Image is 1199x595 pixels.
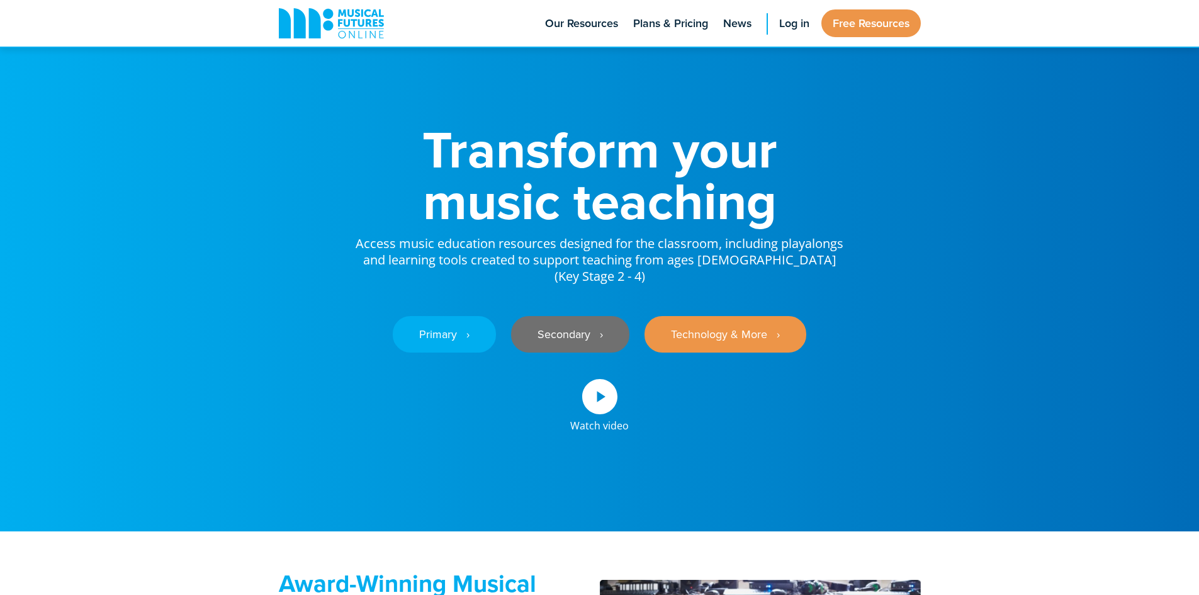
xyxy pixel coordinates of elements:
p: Access music education resources designed for the classroom, including playalongs and learning to... [354,227,845,285]
span: News [723,15,751,32]
div: Watch video [570,414,629,431]
a: Secondary ‎‏‏‎ ‎ › [511,316,629,353]
a: Technology & More ‎‏‏‎ ‎ › [645,316,806,353]
span: Log in [779,15,809,32]
h1: Transform your music teaching [354,123,845,227]
a: Primary ‎‏‏‎ ‎ › [393,316,496,353]
span: Our Resources [545,15,618,32]
span: Plans & Pricing [633,15,708,32]
a: Free Resources [821,9,921,37]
